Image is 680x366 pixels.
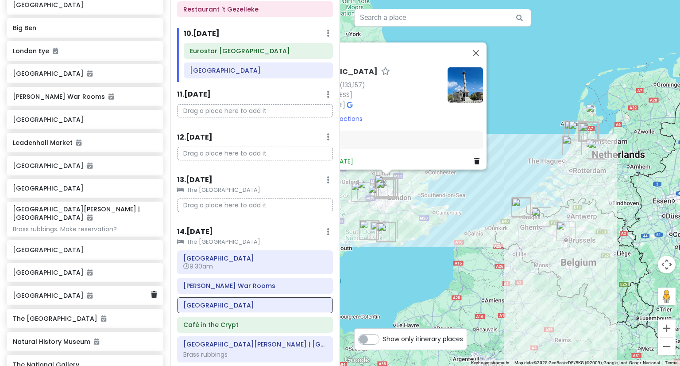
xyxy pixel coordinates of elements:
button: Keyboard shortcuts [471,360,509,366]
div: Restaurant 't Gezelleke [508,194,535,220]
div: Dishoom Permit Room Brighton [372,219,399,245]
h6: [GEOGRAPHIC_DATA] [13,292,151,300]
h6: [GEOGRAPHIC_DATA][PERSON_NAME] | [GEOGRAPHIC_DATA] [13,205,157,221]
h6: [GEOGRAPHIC_DATA] [13,70,157,78]
div: Van Gogh Museum [575,119,601,146]
h6: Churchill War Rooms [183,282,327,290]
h6: 11 . [DATE] [177,90,211,99]
h6: [PERSON_NAME] War Rooms [13,93,157,101]
h6: [GEOGRAPHIC_DATA] [13,246,157,254]
i: Added to itinerary [87,292,93,299]
div: The St. Bavo Church in Haarlem [565,117,591,144]
div: National Museum of Antiquities [559,132,585,159]
div: Arundel Castle [356,217,382,243]
i: Added to itinerary [94,339,99,345]
i: Google Maps [347,102,352,108]
h6: [GEOGRAPHIC_DATA] [13,162,157,170]
h6: London Eye [13,47,157,55]
div: Rain Couture Amsterdam [576,119,602,145]
h6: Restaurant 't Gezelleke [183,5,327,13]
h6: [GEOGRAPHIC_DATA] [13,116,157,124]
div: Vondelpark [574,119,601,146]
div: The Crabtree [367,218,394,245]
span: Show only itinerary places [383,334,463,344]
div: Télesco SHOP 1939 [528,204,555,230]
h6: [GEOGRAPHIC_DATA] [13,1,157,9]
h6: St Martin-in-the-Fields Church | London [183,340,327,348]
span: 9:30am [183,262,213,271]
h6: Natural History Museum [13,338,157,346]
div: American Express Stadium [375,216,401,243]
div: The Hoorn Bakery [582,100,609,127]
div: Foodhallen [574,118,601,145]
h6: Eurostar Terminal London [190,66,327,74]
button: Map camera controls [658,256,676,273]
div: Kartika [575,119,601,145]
i: Added to itinerary [76,140,81,146]
h6: 14 . [DATE] [177,227,213,237]
i: Added to itinerary [87,163,93,169]
i: Added to itinerary [108,93,114,100]
h6: The [GEOGRAPHIC_DATA] [13,315,157,323]
h6: Westminster Abbey [183,254,327,262]
div: Eurostar Brussels Terminal [553,218,580,245]
div: Verzetsmuseum Amsterdam - Museum of WWII Resistance [576,118,603,145]
small: The [GEOGRAPHIC_DATA] [177,186,333,195]
div: Farer Watches [348,179,374,205]
div: Hampton Court Palace [364,181,391,208]
div: (133,157) [340,80,365,90]
p: Drag a place here to add it [177,199,333,212]
img: Picture of the place [448,67,483,103]
span: Map data ©2025 GeoBasis-DE/BKG (©2009), Google, Inst. Geogr. Nacional [514,360,660,365]
div: Brass rubbings. Make reservation? [13,225,157,233]
i: Added to itinerary [101,315,106,322]
h6: Trafalgar Square [183,301,327,309]
i: Added to itinerary [53,48,58,54]
i: Added to itinerary [87,269,93,276]
h6: 13 . [DATE] [177,175,212,185]
h6: Leadenhall Market [13,139,157,147]
div: Käthe Wohlfahrt [508,194,535,221]
a: Star place [381,67,390,77]
div: Box Sociaal Jordaan [575,118,601,144]
div: Starfish & Coffee [373,218,399,245]
div: Brass rubbings [183,350,327,358]
div: Windsor Castle [354,176,380,203]
h6: [GEOGRAPHIC_DATA] [13,184,157,192]
a: Delete place [151,289,157,301]
p: Drag a place here to add it [177,104,333,118]
div: RNLI Brighton Lifeboat Station [374,219,401,246]
div: Add notes... [295,131,483,149]
h6: Big Ben [13,24,157,32]
a: Open this area in Google Maps (opens a new window) [342,354,371,366]
h6: Eurostar Brussels Terminal [190,47,327,55]
img: Google [342,354,371,366]
div: Knoops [371,175,397,202]
button: Close [465,43,487,64]
button: Zoom in [658,319,676,337]
h6: [GEOGRAPHIC_DATA] [13,269,157,276]
div: In The Mood - dinner in the park [508,195,535,221]
button: Zoom out [658,338,676,355]
div: Racesquare Utrecht [582,136,609,162]
h6: 12 . [DATE] [177,133,212,142]
small: The [GEOGRAPHIC_DATA] [177,238,333,246]
div: Trafalgar Square [371,171,402,202]
div: Pat's Poffertjes Oude Leliestraat [575,118,602,144]
i: Added to itinerary [87,70,93,77]
h6: 10 . [DATE] [184,29,220,39]
div: · [295,67,440,110]
a: Delete place [474,156,483,166]
button: Drag Pegman onto the map to open Street View [658,288,676,305]
div: The Old Chocolate House [508,194,534,221]
div: Sarban - Utrecht [584,136,611,163]
input: Search a place [354,9,531,27]
div: oyya - waffles & ice cream [528,204,555,231]
div: Racesquare Circuit Zandvoort [561,117,587,144]
div: Rudi’s Original Stroopwafels | Albert Cuyp Markt Amsterdam [576,119,602,146]
h6: Café in the Crypt [183,321,327,329]
p: Drag a place here to add it [177,147,333,160]
i: Added to itinerary [87,214,93,221]
a: Terms (opens in new tab) [665,360,677,365]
